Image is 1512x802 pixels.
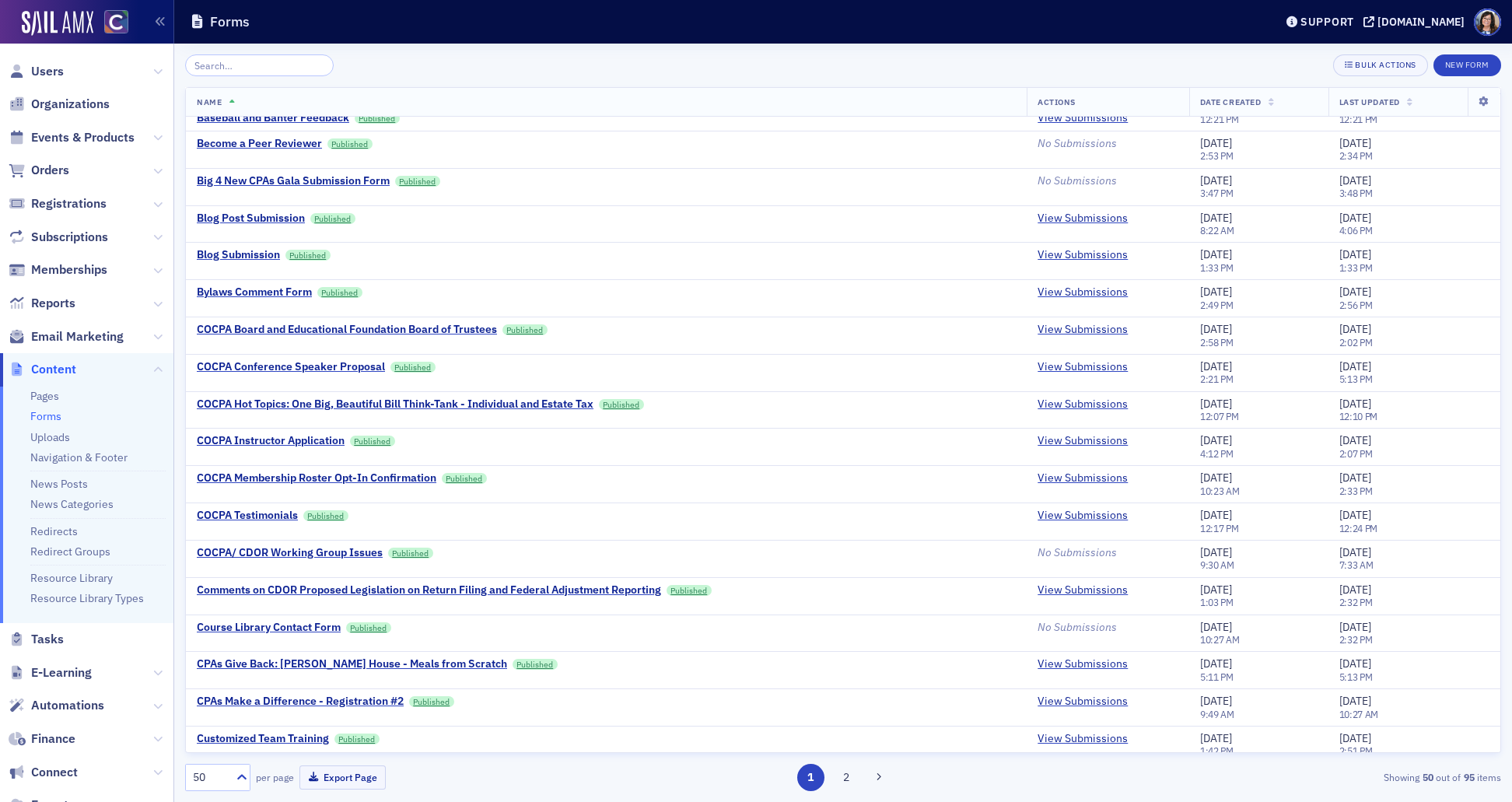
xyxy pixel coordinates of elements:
[185,54,334,76] input: Search…
[197,621,341,635] a: Course Library Contact Form
[1038,397,1128,412] a: View Submissions
[1339,187,1373,199] time: 3:48 PM
[1339,694,1371,708] span: [DATE]
[30,524,78,538] a: Redirects
[31,697,104,714] span: Automations
[22,11,93,36] a: SailAMX
[197,509,298,523] div: COCPA Testimonials
[1038,657,1128,671] a: View Submissions
[197,111,349,125] a: Baseball and Banter Feedback
[197,397,593,412] a: COCPA Hot Topics: One Big, Beautiful Bill Think-Tank - Individual and Estate Tax
[1038,111,1128,125] a: View Submissions
[1200,559,1234,571] time: 9:30 AM
[1038,212,1128,226] a: View Submissions
[197,96,222,107] span: Name
[197,212,305,226] a: Blog Post Submission
[197,583,661,597] a: Comments on CDOR Proposed Legislation on Return Filing and Federal Adjustment Reporting
[1339,657,1371,671] span: [DATE]
[9,195,107,212] a: Registrations
[9,664,92,681] a: E-Learning
[1200,657,1232,671] span: [DATE]
[1339,113,1378,125] time: 12:21 PM
[1038,546,1178,560] div: No Submissions
[30,389,59,403] a: Pages
[1200,708,1234,720] time: 9:49 AM
[9,328,124,345] a: Email Marketing
[395,176,440,187] a: Published
[667,585,712,596] a: Published
[1200,211,1232,225] span: [DATE]
[1200,671,1234,683] time: 5:11 PM
[31,96,110,113] span: Organizations
[1339,322,1371,336] span: [DATE]
[9,63,64,80] a: Users
[30,591,144,605] a: Resource Library Types
[310,213,355,224] a: Published
[1038,509,1128,523] a: View Submissions
[599,399,644,410] a: Published
[1339,508,1371,522] span: [DATE]
[442,473,487,484] a: Published
[1200,744,1234,757] time: 1:42 PM
[1038,695,1128,709] a: View Submissions
[1333,54,1427,76] button: Bulk Actions
[1038,137,1178,151] div: No Submissions
[197,137,322,151] a: Become a Peer Reviewer
[1339,522,1378,534] time: 12:24 PM
[31,261,107,278] span: Memberships
[31,730,75,748] span: Finance
[346,622,391,633] a: Published
[31,63,64,80] span: Users
[327,138,373,149] a: Published
[1200,694,1232,708] span: [DATE]
[1433,57,1501,71] a: New Form
[1200,397,1232,411] span: [DATE]
[197,285,312,299] div: Bylaws Comment Form
[1339,731,1371,745] span: [DATE]
[1200,410,1239,422] time: 12:07 PM
[1200,285,1232,299] span: [DATE]
[1200,447,1234,460] time: 4:12 PM
[93,10,128,37] a: View Homepage
[1038,621,1178,635] div: No Submissions
[197,657,507,671] div: CPAs Give Back: [PERSON_NAME] House - Meals from Scratch
[303,510,348,521] a: Published
[1038,360,1128,374] a: View Submissions
[299,765,386,790] button: Export Page
[1339,671,1373,683] time: 5:13 PM
[1339,247,1371,261] span: [DATE]
[9,162,69,179] a: Orders
[31,195,107,212] span: Registrations
[1433,54,1501,76] button: New Form
[1038,323,1128,337] a: View Submissions
[31,361,76,378] span: Content
[31,328,124,345] span: Email Marketing
[197,323,497,337] a: COCPA Board and Educational Foundation Board of Trustees
[1200,149,1234,162] time: 2:53 PM
[197,434,345,448] a: COCPA Instructor Application
[9,730,75,748] a: Finance
[1200,173,1232,187] span: [DATE]
[1461,770,1477,784] strong: 95
[1200,96,1261,107] span: Date Created
[197,732,329,746] a: Customized Team Training
[1339,397,1371,411] span: [DATE]
[31,295,75,312] span: Reports
[1200,620,1232,634] span: [DATE]
[1038,285,1128,299] a: View Submissions
[388,548,433,559] a: Published
[1200,583,1232,597] span: [DATE]
[1339,224,1373,236] time: 4:06 PM
[502,324,548,335] a: Published
[1200,731,1232,745] span: [DATE]
[1339,336,1373,348] time: 2:02 PM
[1038,96,1076,107] span: Actions
[1339,299,1373,311] time: 2:56 PM
[1200,261,1234,274] time: 1:33 PM
[1355,61,1416,69] div: Bulk Actions
[197,471,436,485] a: COCPA Membership Roster Opt-In Confirmation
